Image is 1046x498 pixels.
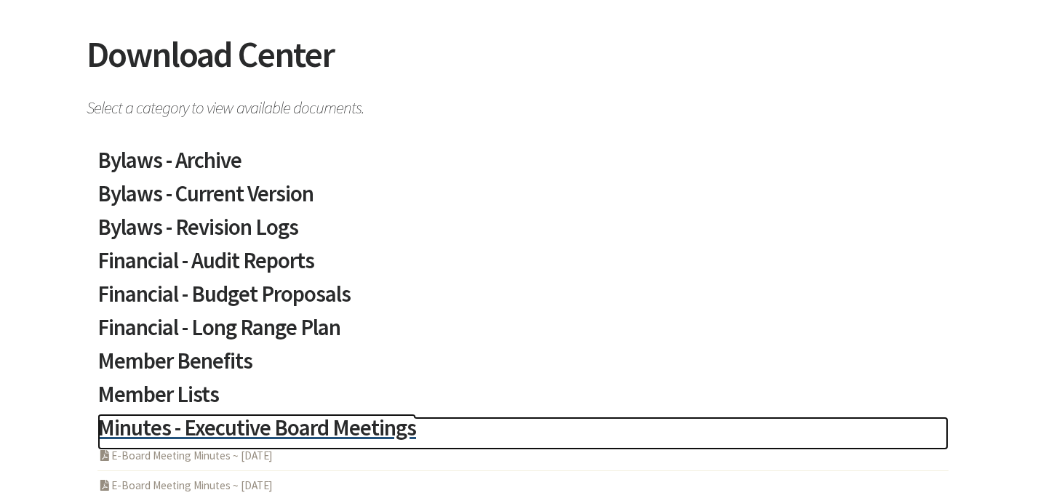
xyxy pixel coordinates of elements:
a: Bylaws - Current Version [97,182,949,216]
h2: Download Center [87,36,959,91]
i: PDF Acrobat Document [97,450,111,461]
i: PDF Acrobat Document [97,480,111,491]
a: Bylaws - Revision Logs [97,216,949,249]
a: Financial - Audit Reports [97,249,949,283]
a: E-Board Meeting Minutes ~ [DATE] [97,449,273,462]
span: Select a category to view available documents. [87,91,959,116]
a: Financial - Long Range Plan [97,316,949,350]
a: Financial - Budget Proposals [97,283,949,316]
a: E-Board Meeting Minutes ~ [DATE] [97,478,273,492]
a: Minutes - Executive Board Meetings [97,417,949,450]
a: Member Benefits [97,350,949,383]
a: Bylaws - Archive [97,149,949,182]
a: Member Lists [97,383,949,417]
